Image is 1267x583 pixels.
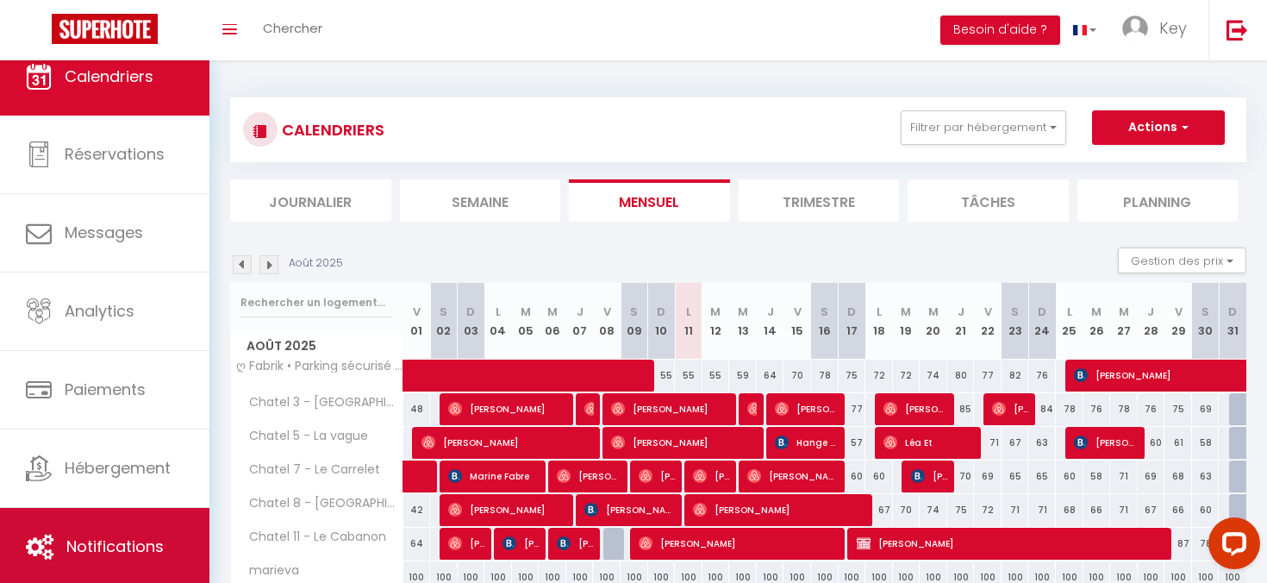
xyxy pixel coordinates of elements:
[65,66,153,87] span: Calendriers
[974,494,1002,526] div: 72
[65,457,171,479] span: Hébergement
[693,460,730,492] span: [PERSON_NAME]
[947,360,975,392] div: 80
[278,110,384,149] h3: CALENDRIERS
[974,283,1002,360] th: 22
[1028,494,1056,526] div: 71
[992,392,1029,425] span: [PERSON_NAME]
[1028,393,1056,425] div: 84
[811,360,839,392] div: 78
[603,304,611,320] abbr: V
[403,283,431,360] th: 01
[1228,304,1237,320] abbr: D
[947,461,975,492] div: 70
[947,393,975,425] div: 85
[1159,17,1187,39] span: Key
[1002,283,1029,360] th: 23
[448,392,568,425] span: [PERSON_NAME]
[974,360,1002,392] div: 77
[1077,179,1239,222] li: Planning
[577,304,584,320] abbr: J
[484,283,512,360] th: 04
[738,304,748,320] abbr: M
[1067,304,1072,320] abbr: L
[1028,461,1056,492] div: 65
[496,304,501,320] abbr: L
[403,494,431,526] div: 42
[448,527,485,560] span: [PERSON_NAME]
[521,304,531,320] abbr: M
[512,283,540,360] th: 05
[263,19,322,37] span: Chercher
[1083,494,1111,526] div: 66
[893,283,921,360] th: 19
[1195,511,1267,583] iframe: LiveChat chat widget
[448,493,568,526] span: [PERSON_NAME]
[66,536,164,557] span: Notifications
[739,179,900,222] li: Trimestre
[702,283,730,360] th: 12
[958,304,964,320] abbr: J
[920,283,947,360] th: 20
[686,304,691,320] abbr: L
[1201,304,1209,320] abbr: S
[877,304,882,320] abbr: L
[767,304,774,320] abbr: J
[566,283,594,360] th: 07
[883,426,976,459] span: Léa Et
[1002,494,1029,526] div: 71
[1122,16,1148,41] img: ...
[857,527,1170,560] span: [PERSON_NAME]
[1138,461,1165,492] div: 69
[569,179,730,222] li: Mensuel
[289,255,343,272] p: Août 2025
[1226,19,1248,41] img: logout
[1083,283,1111,360] th: 26
[757,283,784,360] th: 14
[747,460,839,492] span: [PERSON_NAME]
[974,461,1002,492] div: 69
[1119,304,1129,320] abbr: M
[1147,304,1154,320] abbr: J
[557,460,621,492] span: [PERSON_NAME]
[611,392,731,425] span: [PERSON_NAME]
[1110,461,1138,492] div: 71
[821,304,828,320] abbr: S
[611,426,758,459] span: [PERSON_NAME]
[775,426,839,459] span: Hange Parramon Darne N'kounkou kythouca
[458,283,485,360] th: 03
[928,304,939,320] abbr: M
[65,300,134,322] span: Analytics
[1192,461,1220,492] div: 63
[865,283,893,360] th: 18
[710,304,721,320] abbr: M
[839,360,866,392] div: 75
[1091,304,1102,320] abbr: M
[984,304,992,320] abbr: V
[234,561,303,580] span: marieva
[901,304,911,320] abbr: M
[430,283,458,360] th: 02
[1074,426,1139,459] span: [PERSON_NAME]
[403,528,431,560] div: 64
[794,304,802,320] abbr: V
[883,392,948,425] span: [PERSON_NAME]
[557,527,594,560] span: [PERSON_NAME]
[1110,494,1138,526] div: 71
[1092,110,1225,145] button: Actions
[847,304,856,320] abbr: D
[947,283,975,360] th: 21
[234,360,406,373] span: ღ Fabrik • Parking sécurisé & Wifi fibre
[1002,427,1029,459] div: 67
[539,283,566,360] th: 06
[1192,528,1220,560] div: 78
[1011,304,1019,320] abbr: S
[421,426,596,459] span: [PERSON_NAME]
[1219,283,1246,360] th: 31
[234,494,406,513] span: Chatel 8 - [GEOGRAPHIC_DATA]
[1118,248,1246,273] button: Gestion des prix
[230,179,391,222] li: Journalier
[448,460,540,492] span: Marine Fabre
[413,304,421,320] abbr: V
